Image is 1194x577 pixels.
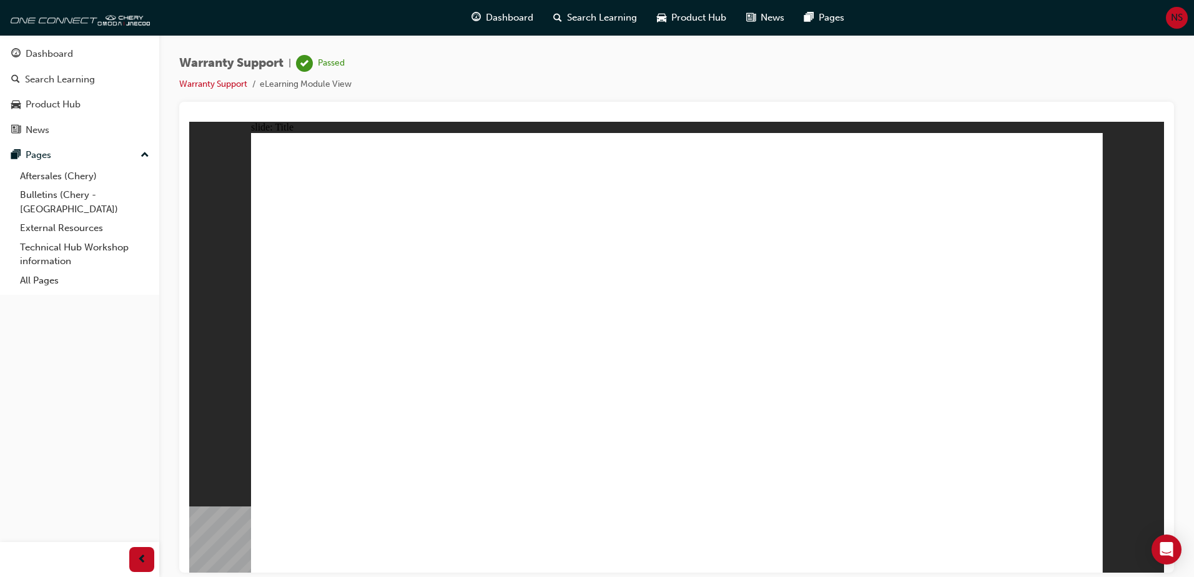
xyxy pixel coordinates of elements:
a: pages-iconPages [794,5,854,31]
li: eLearning Module View [260,77,352,92]
a: news-iconNews [736,5,794,31]
span: learningRecordVerb_PASS-icon [296,55,313,72]
a: Product Hub [5,93,154,116]
div: Open Intercom Messenger [1152,535,1182,565]
button: Pages [5,144,154,167]
a: Search Learning [5,68,154,91]
span: pages-icon [11,150,21,161]
div: Passed [318,57,345,69]
a: News [5,119,154,142]
div: Product Hub [26,97,81,112]
span: pages-icon [804,10,814,26]
div: Dashboard [26,47,73,61]
a: All Pages [15,271,154,290]
button: NS [1166,7,1188,29]
a: Aftersales (Chery) [15,167,154,186]
span: Search Learning [567,11,637,25]
span: news-icon [746,10,756,26]
a: car-iconProduct Hub [647,5,736,31]
a: search-iconSearch Learning [543,5,647,31]
span: car-icon [657,10,666,26]
span: News [761,11,784,25]
span: up-icon [141,147,149,164]
span: Dashboard [486,11,533,25]
span: Product Hub [671,11,726,25]
a: Bulletins (Chery - [GEOGRAPHIC_DATA]) [15,185,154,219]
a: External Resources [15,219,154,238]
span: car-icon [11,99,21,111]
div: Search Learning [25,72,95,87]
span: guage-icon [471,10,481,26]
a: Dashboard [5,42,154,66]
span: search-icon [553,10,562,26]
span: guage-icon [11,49,21,60]
span: search-icon [11,74,20,86]
a: Warranty Support [179,79,247,89]
span: Pages [819,11,844,25]
span: NS [1171,11,1183,25]
div: News [26,123,49,137]
span: news-icon [11,125,21,136]
button: DashboardSearch LearningProduct HubNews [5,40,154,144]
a: guage-iconDashboard [461,5,543,31]
span: | [289,56,291,71]
img: oneconnect [6,5,150,30]
span: Warranty Support [179,56,284,71]
a: Technical Hub Workshop information [15,238,154,271]
div: Pages [26,148,51,162]
span: prev-icon [137,552,147,568]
